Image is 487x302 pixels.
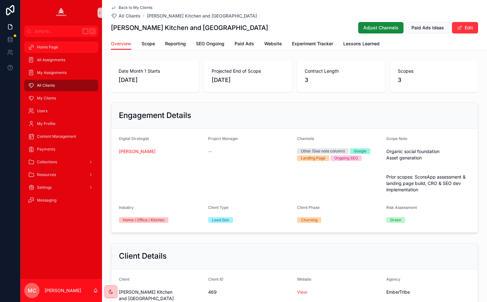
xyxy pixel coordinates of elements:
[56,8,66,18] img: App logo
[123,217,164,223] div: Home / Office / Kitchen
[334,155,358,161] div: Ongoing SEO
[24,54,98,66] a: All Assignments
[196,41,224,47] span: SEO Ongoing
[406,22,449,33] button: Paid Ads Ideas
[111,5,152,10] a: Back to My Clients
[24,118,98,129] a: My Profile
[297,277,311,282] span: Website
[24,105,98,117] a: Users
[24,195,98,206] a: Messaging
[358,22,403,33] button: Adjust Channels
[20,37,102,279] div: scrollable content
[208,277,223,282] span: Client ID
[165,41,186,47] span: Reporting
[111,38,131,50] a: Overview
[398,68,470,74] span: Scopes
[386,136,407,141] span: Scope Note
[343,38,380,51] a: Lessons Learned
[297,289,307,295] a: View
[264,38,282,51] a: Website
[390,217,401,223] div: Green
[37,172,56,177] span: Resources
[354,148,367,154] div: Google
[292,38,333,51] a: Experiment Tracker
[37,57,65,63] span: All Assignments
[24,144,98,155] a: Payments
[24,131,98,142] a: Content Management
[24,41,98,53] a: Home Page
[386,277,400,282] span: Agency
[208,148,212,155] span: --
[37,70,67,75] span: My Assignments
[386,205,417,210] span: Risk Assessment
[111,13,141,19] a: All Clients
[119,205,134,210] span: Industry
[24,156,98,168] a: Collections
[235,38,254,51] a: Paid Ads
[111,41,131,47] span: Overview
[142,38,155,51] a: Scope
[24,80,98,91] a: All Clients
[119,136,149,141] span: Digital Strategist
[37,83,55,88] span: All Clients
[37,96,56,101] span: My Clients
[37,159,57,165] span: Collections
[28,287,36,294] span: MC
[37,185,52,190] span: Settings
[37,45,58,50] span: Home Page
[208,136,238,141] span: Project Manager
[119,148,156,155] a: [PERSON_NAME]
[24,92,98,104] a: My Clients
[343,41,380,47] span: Lessons Learned
[119,277,129,282] span: Client
[119,76,191,85] span: [DATE]
[24,169,98,180] a: Resources
[235,41,254,47] span: Paid Ads
[398,76,470,85] span: 3
[212,68,284,74] span: Projected End of Scope
[301,155,325,161] div: Landing Page
[305,68,377,74] span: Contract Length
[147,13,257,19] a: [PERSON_NAME] Kitchen and [GEOGRAPHIC_DATA]
[165,38,186,51] a: Reporting
[24,182,98,193] a: Settings
[119,68,191,74] span: Date Month 1 Starts
[37,147,55,152] span: Payments
[24,67,98,78] a: My Assignments
[411,25,444,31] span: Paid Ads Ideas
[34,29,80,34] span: Jump to...
[119,110,191,121] h2: Engagement Details
[363,25,398,31] span: Adjust Channels
[119,13,141,19] span: All Clients
[37,121,55,126] span: My Profile
[24,26,98,37] button: Jump to...K
[297,136,314,141] span: Channels
[301,217,317,223] div: Churning
[301,148,345,154] div: Other (See note column)
[111,23,268,32] h1: [PERSON_NAME] Kitchen and [GEOGRAPHIC_DATA]
[212,76,284,85] span: [DATE]
[142,41,155,47] span: Scope
[386,148,470,193] span: Organic social foundation Asset generation Prior scopes: ScoreApp assessment & landing page build...
[386,289,410,295] span: EmberTribe
[119,251,167,261] h2: Client Details
[208,205,229,210] span: Client Type
[90,29,95,34] span: K
[119,289,203,302] span: [PERSON_NAME] Kitchen and [GEOGRAPHIC_DATA]
[212,217,229,223] div: Lead Gen
[264,41,282,47] span: Website
[37,108,47,114] span: Users
[37,134,76,139] span: Content Management
[305,76,377,85] span: 3
[208,289,292,295] span: 469
[292,41,333,47] span: Experiment Tracker
[37,198,56,203] span: Messaging
[452,22,478,33] button: Edit
[45,287,81,294] p: [PERSON_NAME]
[119,5,152,10] span: Back to My Clients
[297,205,320,210] span: Client Phase
[196,38,224,51] a: SEO Ongoing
